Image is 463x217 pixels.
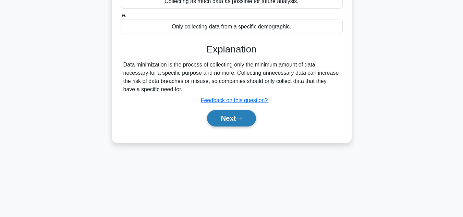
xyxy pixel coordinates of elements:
[123,61,340,94] div: Data minimization is the process of collecting only the minimum amount of data necessary for a sp...
[122,12,126,18] span: e.
[201,97,268,103] a: Feedback on this question?
[121,20,343,34] div: Only collecting data from a specific demographic.
[125,44,339,55] h3: Explanation
[207,110,256,126] button: Next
